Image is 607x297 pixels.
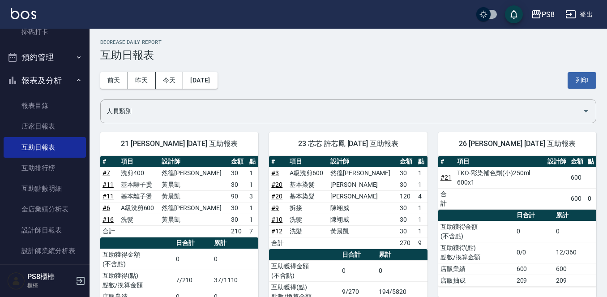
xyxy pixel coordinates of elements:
[568,72,596,89] button: 列印
[229,214,247,225] td: 30
[159,167,229,179] td: 然徨[PERSON_NAME]
[438,242,514,263] td: 互助獲得(點) 點數/換算金額
[287,156,328,168] th: 項目
[4,137,86,158] a: 互助日報表
[438,275,514,286] td: 店販抽成
[438,263,514,275] td: 店販業績
[103,193,114,200] a: #11
[542,9,555,20] div: PS8
[4,178,86,199] a: 互助點數明細
[398,156,416,168] th: 金額
[119,202,159,214] td: A級洗剪600
[247,202,259,214] td: 1
[174,249,212,270] td: 0
[328,225,398,237] td: 黃晨凱
[269,156,427,249] table: a dense table
[569,156,586,168] th: 金額
[287,179,328,190] td: 基本染髮
[4,199,86,220] a: 全店業績分析表
[100,156,119,168] th: #
[438,221,514,242] td: 互助獲得金額 (不含點)
[398,225,416,237] td: 30
[100,49,596,61] h3: 互助日報表
[271,228,282,235] a: #12
[438,156,596,210] table: a dense table
[4,158,86,178] a: 互助排行榜
[100,225,119,237] td: 合計
[569,188,586,209] td: 600
[328,202,398,214] td: 陳翊威
[527,5,558,24] button: PS8
[398,190,416,202] td: 120
[398,237,416,249] td: 270
[4,46,86,69] button: 預約管理
[416,225,427,237] td: 1
[328,190,398,202] td: [PERSON_NAME]
[280,139,416,148] span: 23 芯芯 許芯鳳 [DATE] 互助報表
[7,272,25,290] img: Person
[398,202,416,214] td: 30
[119,190,159,202] td: 基本離子燙
[229,167,247,179] td: 30
[287,225,328,237] td: 洗髮
[229,179,247,190] td: 30
[545,156,569,168] th: 設計師
[416,237,427,249] td: 9
[111,139,248,148] span: 21 [PERSON_NAME] [DATE] 互助報表
[416,190,427,202] td: 4
[554,275,596,286] td: 209
[514,242,554,263] td: 0/0
[11,8,36,19] img: Logo
[514,275,554,286] td: 209
[455,167,545,188] td: TKO-彩染補色劑(小)250ml 600x1
[569,167,586,188] td: 600
[438,210,596,287] table: a dense table
[271,169,279,176] a: #3
[455,156,545,168] th: 項目
[27,281,73,289] p: 櫃檯
[229,225,247,237] td: 210
[287,190,328,202] td: 基本染髮
[104,103,579,119] input: 人員名稱
[4,95,86,116] a: 報表目錄
[212,249,259,270] td: 0
[4,22,86,42] a: 掃碼打卡
[100,270,174,291] td: 互助獲得(點) 點數/換算金額
[514,221,554,242] td: 0
[328,214,398,225] td: 陳翊威
[247,225,259,237] td: 7
[416,156,427,168] th: 點
[174,237,212,249] th: 日合計
[4,220,86,241] a: 設計師日報表
[328,179,398,190] td: [PERSON_NAME]
[103,181,114,188] a: #11
[100,156,258,237] table: a dense table
[340,260,376,281] td: 0
[271,204,279,211] a: #9
[119,179,159,190] td: 基本離子燙
[269,156,287,168] th: #
[159,214,229,225] td: 黃晨凱
[269,237,287,249] td: 合計
[554,263,596,275] td: 600
[4,261,86,282] a: 設計師業績月報表
[174,270,212,291] td: 7/210
[247,214,259,225] td: 1
[579,104,593,118] button: Open
[269,260,340,281] td: 互助獲得金額 (不含點)
[271,216,282,223] a: #10
[4,69,86,92] button: 報表及分析
[119,167,159,179] td: 洗剪400
[340,249,376,261] th: 日合計
[247,179,259,190] td: 1
[271,193,282,200] a: #20
[287,202,328,214] td: 拆接
[449,139,586,148] span: 26 [PERSON_NAME] [DATE] 互助報表
[554,210,596,221] th: 累計
[212,237,259,249] th: 累計
[128,72,156,89] button: 昨天
[438,156,455,168] th: #
[103,169,110,176] a: #7
[212,270,259,291] td: 37/1110
[376,249,427,261] th: 累計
